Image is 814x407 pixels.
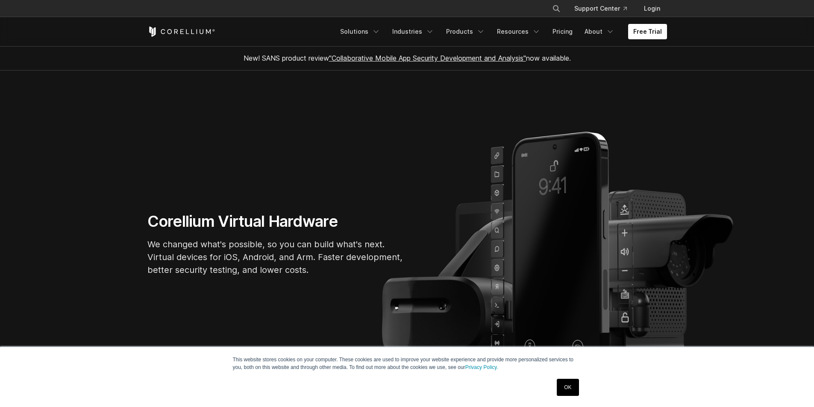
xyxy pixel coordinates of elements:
[542,1,667,16] div: Navigation Menu
[628,24,667,39] a: Free Trial
[441,24,490,39] a: Products
[387,24,439,39] a: Industries
[547,24,578,39] a: Pricing
[147,26,215,37] a: Corellium Home
[233,356,582,371] p: This website stores cookies on your computer. These cookies are used to improve your website expe...
[579,24,620,39] a: About
[244,54,571,62] span: New! SANS product review now available.
[147,212,404,231] h1: Corellium Virtual Hardware
[557,379,579,396] a: OK
[549,1,564,16] button: Search
[465,364,498,370] a: Privacy Policy.
[637,1,667,16] a: Login
[567,1,634,16] a: Support Center
[329,54,526,62] a: "Collaborative Mobile App Security Development and Analysis"
[147,238,404,276] p: We changed what's possible, so you can build what's next. Virtual devices for iOS, Android, and A...
[335,24,385,39] a: Solutions
[335,24,667,39] div: Navigation Menu
[492,24,546,39] a: Resources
